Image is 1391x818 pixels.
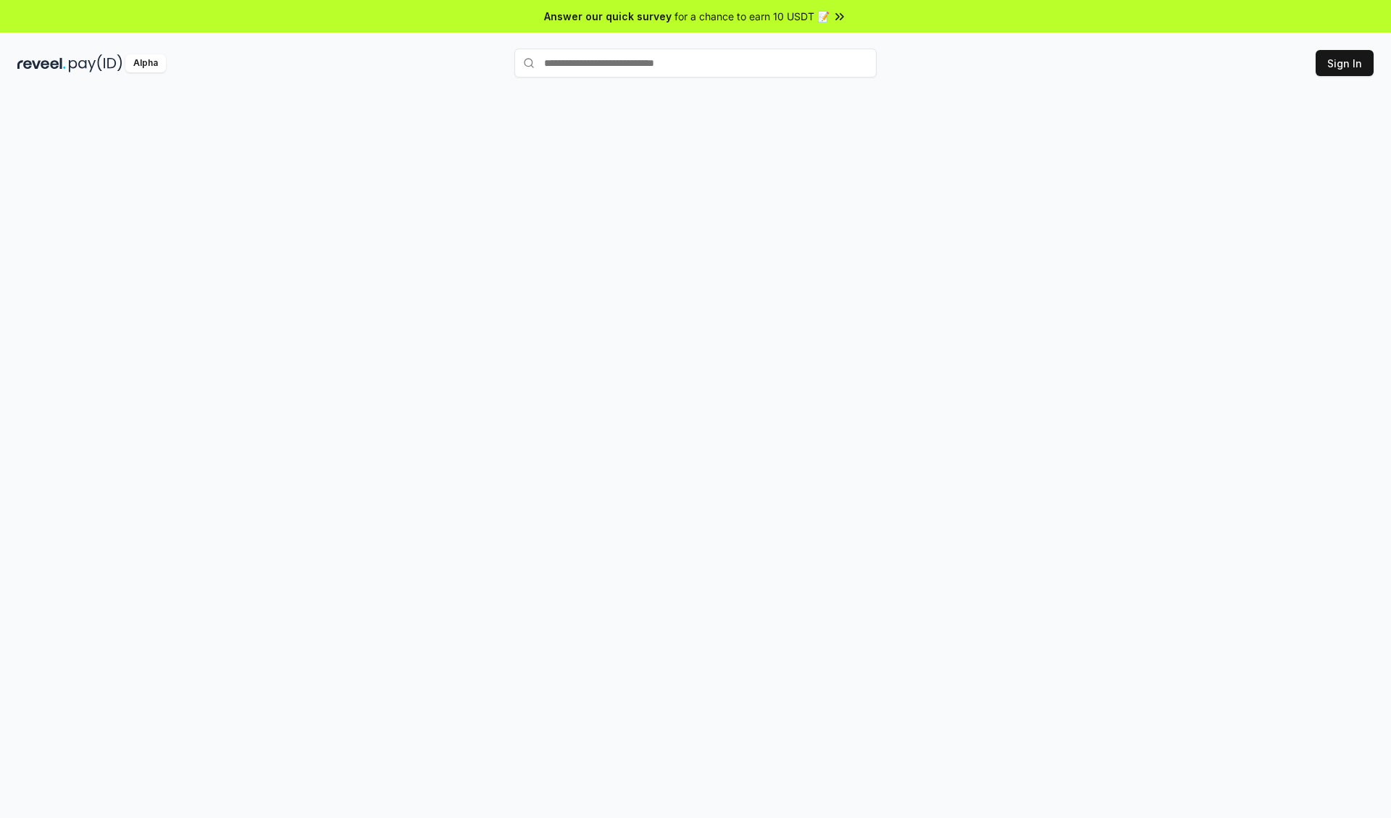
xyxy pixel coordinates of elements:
button: Sign In [1316,50,1374,76]
img: reveel_dark [17,54,66,72]
span: Answer our quick survey [544,9,672,24]
span: for a chance to earn 10 USDT 📝 [674,9,830,24]
div: Alpha [125,54,166,72]
img: pay_id [69,54,122,72]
